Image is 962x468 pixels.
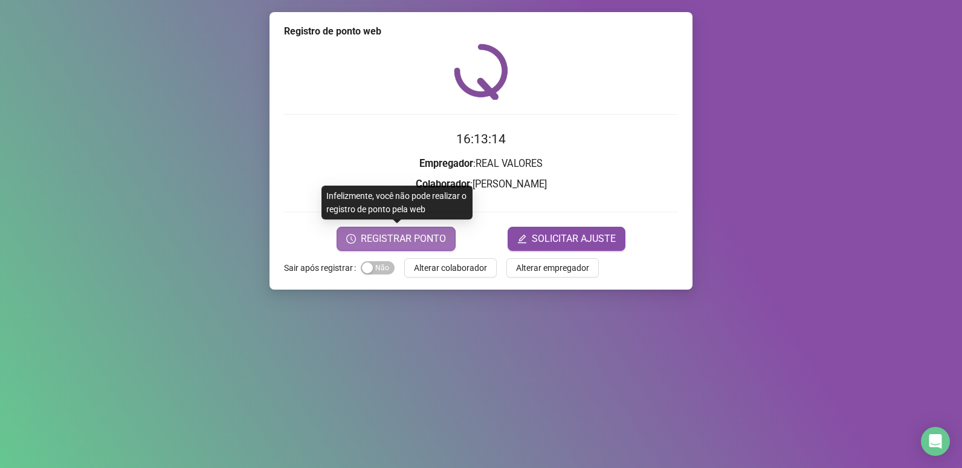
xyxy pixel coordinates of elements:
[506,258,599,278] button: Alterar empregador
[284,177,678,192] h3: : [PERSON_NAME]
[508,227,625,251] button: editSOLICITAR AJUSTE
[419,158,473,169] strong: Empregador
[321,186,473,219] div: Infelizmente, você não pode realizar o registro de ponto pela web
[284,24,678,39] div: Registro de ponto web
[921,427,950,456] div: Open Intercom Messenger
[346,234,356,244] span: clock-circle
[337,227,456,251] button: REGISTRAR PONTO
[516,261,589,275] span: Alterar empregador
[404,258,497,278] button: Alterar colaborador
[454,44,508,100] img: QRPoint
[284,258,361,278] label: Sair após registrar
[416,178,470,190] strong: Colaborador
[284,156,678,172] h3: : REAL VALORES
[517,234,527,244] span: edit
[414,261,487,275] span: Alterar colaborador
[532,232,616,246] span: SOLICITAR AJUSTE
[361,232,446,246] span: REGISTRAR PONTO
[456,132,506,146] time: 16:13:14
